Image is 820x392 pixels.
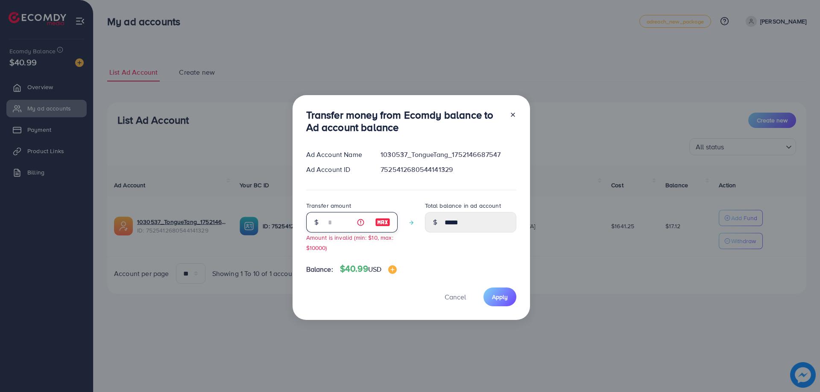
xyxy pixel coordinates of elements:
button: Cancel [434,287,477,306]
small: Amount is invalid (min: $10, max: $10000) [306,233,393,251]
h3: Transfer money from Ecomdy balance to Ad account balance [306,109,503,134]
span: USD [368,264,381,274]
div: 7525412680544141329 [374,165,523,174]
div: Ad Account Name [299,150,374,160]
div: Ad Account ID [299,165,374,174]
span: Cancel [445,292,466,302]
span: Balance: [306,264,333,274]
img: image [388,265,397,274]
img: image [375,217,390,227]
span: Apply [492,293,508,301]
button: Apply [483,287,516,306]
label: Total balance in ad account [425,201,501,210]
label: Transfer amount [306,201,351,210]
h4: $40.99 [340,264,397,274]
div: 1030537_TongueTang_1752146687547 [374,150,523,160]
